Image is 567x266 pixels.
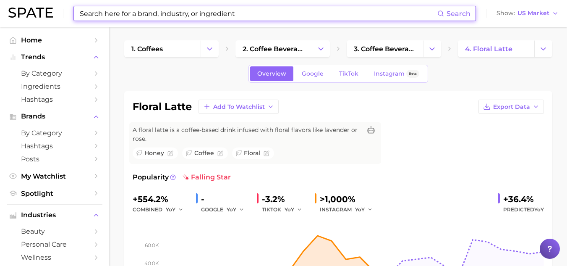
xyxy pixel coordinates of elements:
[21,253,88,261] span: wellness
[285,206,294,213] span: YoY
[21,129,88,137] span: by Category
[7,51,102,63] button: Trends
[7,93,102,106] a: Hashtags
[133,172,169,182] span: Popularity
[21,172,88,180] span: My Watchlist
[21,155,88,163] span: Posts
[8,8,53,18] img: SPATE
[201,192,250,206] div: -
[133,102,192,112] h1: floral latte
[503,192,544,206] div: +36.4%
[7,187,102,200] a: Spotlight
[423,40,441,57] button: Change Category
[199,100,279,114] button: Add to Watchlist
[257,70,286,77] span: Overview
[447,10,470,18] span: Search
[167,150,173,156] button: Flag as miscategorized or irrelevant
[496,11,515,16] span: Show
[312,40,330,57] button: Change Category
[347,40,423,57] a: 3. coffee beverages
[244,149,260,158] span: floral
[133,126,361,143] span: A floral latte is a coffee-based drink infused with floral flavors like lavender or rose.
[493,103,530,111] span: Export Data
[250,66,293,81] a: Overview
[21,227,88,235] span: beauty
[79,6,437,21] input: Search here for a brand, industry, or ingredient
[124,40,201,57] a: 1. coffees
[183,174,189,181] img: falling star
[7,126,102,140] a: by Category
[494,8,561,19] button: ShowUS Market
[235,40,312,57] a: 2. coffee beverages
[409,70,417,77] span: Beta
[355,205,373,215] button: YoY
[227,205,245,215] button: YoY
[21,69,88,77] span: by Category
[7,67,102,80] a: by Category
[320,205,379,215] div: INSTAGRAM
[217,150,223,156] button: Flag as miscategorized or irrelevant
[465,45,512,53] span: 4. floral latte
[367,66,426,81] a: InstagramBeta
[7,110,102,123] button: Brands
[243,45,305,53] span: 2. coffee beverages
[21,142,88,150] span: Hashtags
[374,70,405,77] span: Instagram
[7,170,102,183] a: My Watchlist
[7,225,102,238] a: beauty
[7,238,102,251] a: personal care
[295,66,331,81] a: Google
[7,251,102,264] a: wellness
[21,82,88,90] span: Ingredients
[227,206,236,213] span: YoY
[213,103,265,111] span: Add to Watchlist
[21,95,88,103] span: Hashtags
[21,53,88,61] span: Trends
[183,172,231,182] span: falling star
[201,205,250,215] div: GOOGLE
[21,36,88,44] span: Home
[131,45,163,53] span: 1. coffees
[21,211,88,219] span: Industries
[21,190,88,198] span: Spotlight
[458,40,534,57] a: 4. floral latte
[302,70,324,77] span: Google
[144,149,164,158] span: honey
[7,140,102,153] a: Hashtags
[7,80,102,93] a: Ingredients
[285,205,303,215] button: YoY
[133,192,189,206] div: +554.2%
[262,205,308,215] div: TIKTOK
[478,100,544,114] button: Export Data
[354,45,416,53] span: 3. coffee beverages
[355,206,365,213] span: YoY
[194,149,214,158] span: coffee
[7,34,102,47] a: Home
[7,209,102,221] button: Industries
[133,205,189,215] div: combined
[7,153,102,166] a: Posts
[320,194,355,204] span: >1,000%
[534,206,544,213] span: YoY
[332,66,366,81] a: TikTok
[517,11,549,16] span: US Market
[21,240,88,248] span: personal care
[339,70,358,77] span: TikTok
[503,205,544,215] span: Predicted
[201,40,219,57] button: Change Category
[264,150,269,156] button: Flag as miscategorized or irrelevant
[166,206,175,213] span: YoY
[534,40,552,57] button: Change Category
[166,205,184,215] button: YoY
[262,192,308,206] div: -3.2%
[21,113,88,120] span: Brands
